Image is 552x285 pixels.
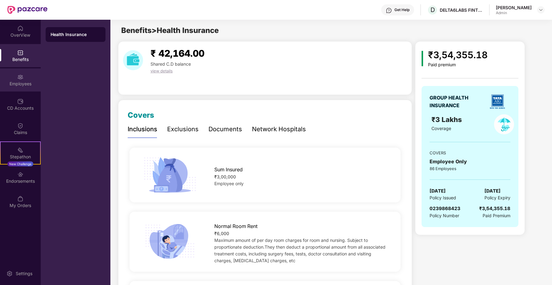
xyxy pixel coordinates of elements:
[483,212,510,219] span: Paid Premium
[496,5,532,10] div: [PERSON_NAME]
[142,155,198,195] img: icon
[14,271,34,277] div: Settings
[386,7,392,14] img: svg+xml;base64,PHN2ZyBpZD0iSGVscC0zMngzMiIgeG1sbnM9Imh0dHA6Ly93d3cudzMub3JnLzIwMDAvc3ZnIiB3aWR0aD...
[17,196,23,202] img: svg+xml;base64,PHN2ZyBpZD0iTXlfT3JkZXJzIiBkYXRhLW5hbWU9Ik15IE9yZGVycyIgeG1sbnM9Imh0dHA6Ly93d3cudz...
[430,213,459,218] span: Policy Number
[430,94,484,109] div: GROUP HEALTH INSURANCE
[150,61,191,67] span: Shared C.D balance
[123,50,143,70] img: download
[214,181,244,186] span: Employee only
[17,123,23,129] img: svg+xml;base64,PHN2ZyBpZD0iQ2xhaW0iIHhtbG5zPSJodHRwOi8vd3d3LnczLm9yZy8yMDAwL3N2ZyIgd2lkdGg9IjIwIi...
[430,187,446,195] span: [DATE]
[7,161,33,166] div: New Challenge
[51,31,101,38] div: Health Insurance
[430,158,510,165] div: Employee Only
[214,173,389,180] div: ₹3,00,000
[128,111,154,120] span: Covers
[17,74,23,80] img: svg+xml;base64,PHN2ZyBpZD0iRW1wbG95ZWVzIiB4bWxucz0iaHR0cDovL3d3dy53My5vcmcvMjAwMC9zdmciIHdpZHRoPS...
[7,6,47,14] img: New Pazcare Logo
[430,6,435,14] span: D
[431,126,451,131] span: Coverage
[214,230,389,237] div: ₹6,000
[252,124,306,134] div: Network Hospitals
[17,25,23,31] img: svg+xml;base64,PHN2ZyBpZD0iSG9tZSIgeG1sbnM9Imh0dHA6Ly93d3cudzMub3JnLzIwMDAvc3ZnIiB3aWR0aD0iMjAiIG...
[214,166,243,173] span: Sum Insured
[422,51,423,66] img: icon
[167,124,199,134] div: Exclusions
[142,222,198,261] img: icon
[538,7,543,12] img: svg+xml;base64,PHN2ZyBpZD0iRHJvcGRvd24tMzJ4MzIiIHhtbG5zPSJodHRwOi8vd3d3LnczLm9yZy8yMDAwL3N2ZyIgd2...
[430,206,460,211] span: 0239868423
[484,187,501,195] span: [DATE]
[479,205,510,212] div: ₹3,54,355.18
[430,194,456,201] span: Policy Issued
[494,114,514,134] img: policyIcon
[150,48,204,59] span: ₹ 42,164.00
[430,150,510,156] div: COVERS
[6,271,13,277] img: svg+xml;base64,PHN2ZyBpZD0iU2V0dGluZy0yMHgyMCIgeG1sbnM9Imh0dHA6Ly93d3cudzMub3JnLzIwMDAvc3ZnIiB3aW...
[496,10,532,15] div: Admin
[428,48,488,62] div: ₹3,54,355.18
[128,124,157,134] div: Inclusions
[1,154,40,160] div: Stepathon
[208,124,242,134] div: Documents
[394,7,410,12] div: Get Help
[428,62,488,67] div: Paid premium
[431,116,464,124] span: ₹3 Lakhs
[17,147,23,153] img: svg+xml;base64,PHN2ZyB4bWxucz0iaHR0cDovL3d3dy53My5vcmcvMjAwMC9zdmciIHdpZHRoPSIyMSIgaGVpZ2h0PSIyMC...
[214,238,385,263] span: Maximum amount of per day room charges for room and nursing. Subject to proportionate deduction.T...
[487,91,508,112] img: insurerLogo
[430,165,510,172] div: 86 Employees
[121,26,219,35] span: Benefits > Health Insurance
[150,68,173,73] span: view details
[484,194,510,201] span: Policy Expiry
[440,7,483,13] div: DELTA6LABS FINTECH PRIVATE LIMITED
[17,50,23,56] img: svg+xml;base64,PHN2ZyBpZD0iQmVuZWZpdHMiIHhtbG5zPSJodHRwOi8vd3d3LnczLm9yZy8yMDAwL3N2ZyIgd2lkdGg9Ij...
[17,98,23,104] img: svg+xml;base64,PHN2ZyBpZD0iQ0RfQWNjb3VudHMiIGRhdGEtbmFtZT0iQ0QgQWNjb3VudHMiIHhtbG5zPSJodHRwOi8vd3...
[17,171,23,177] img: svg+xml;base64,PHN2ZyBpZD0iRW5kb3JzZW1lbnRzIiB4bWxucz0iaHR0cDovL3d3dy53My5vcmcvMjAwMC9zdmciIHdpZH...
[214,222,257,230] span: Normal Room Rent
